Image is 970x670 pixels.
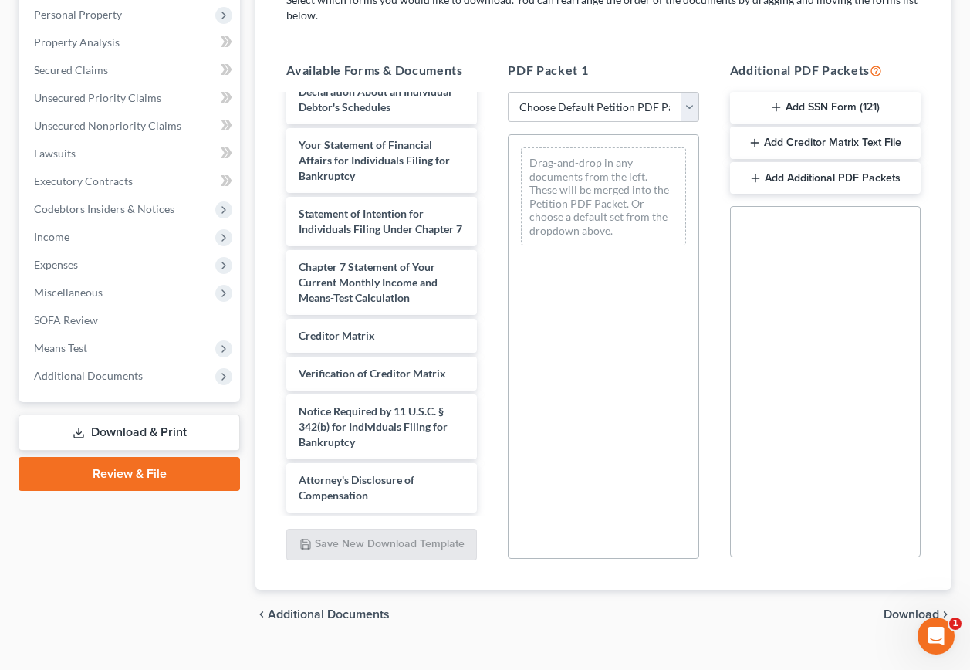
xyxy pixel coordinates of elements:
a: Lawsuits [22,140,240,167]
span: Secured Claims [34,63,108,76]
a: Review & File [19,457,240,491]
button: Save New Download Template [286,529,477,561]
i: chevron_right [939,608,951,621]
span: Unsecured Nonpriority Claims [34,119,181,132]
span: Download [884,608,939,621]
h5: PDF Packet 1 [508,61,698,80]
button: Download chevron_right [884,608,951,621]
span: Property Analysis [34,36,120,49]
span: Chapter 7 Statement of Your Current Monthly Income and Means-Test Calculation [299,260,438,304]
a: chevron_left Additional Documents [255,608,390,621]
span: Attorney's Disclosure of Compensation [299,473,414,502]
span: Declaration About an Individual Debtor's Schedules [299,85,451,113]
span: Statement of Intention for Individuals Filing Under Chapter 7 [299,207,462,235]
span: SOFA Review [34,313,98,327]
a: Executory Contracts [22,167,240,195]
span: Means Test [34,341,87,354]
span: Expenses [34,258,78,271]
span: Income [34,230,69,243]
button: Add Creditor Matrix Text File [730,127,921,159]
span: Lawsuits [34,147,76,160]
a: Secured Claims [22,56,240,84]
a: Unsecured Nonpriority Claims [22,112,240,140]
i: chevron_left [255,608,268,621]
span: Additional Documents [34,369,143,382]
button: Add Additional PDF Packets [730,162,921,195]
span: 1 [949,618,962,630]
div: Drag-and-drop in any documents from the left. These will be merged into the Petition PDF Packet. ... [521,147,685,245]
span: Additional Documents [268,608,390,621]
a: Download & Print [19,415,240,451]
iframe: Intercom live chat [918,618,955,655]
a: Property Analysis [22,29,240,56]
a: Unsecured Priority Claims [22,84,240,112]
a: SOFA Review [22,306,240,334]
h5: Available Forms & Documents [286,61,477,80]
span: Executory Contracts [34,174,133,188]
span: Verification of Creditor Matrix [299,367,446,380]
button: Add SSN Form (121) [730,92,921,124]
span: Notice Required by 11 U.S.C. § 342(b) for Individuals Filing for Bankruptcy [299,404,448,448]
span: Your Statement of Financial Affairs for Individuals Filing for Bankruptcy [299,138,450,182]
span: Codebtors Insiders & Notices [34,202,174,215]
h5: Additional PDF Packets [730,61,921,80]
span: Personal Property [34,8,122,21]
span: Unsecured Priority Claims [34,91,161,104]
span: Miscellaneous [34,286,103,299]
span: Creditor Matrix [299,329,375,342]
